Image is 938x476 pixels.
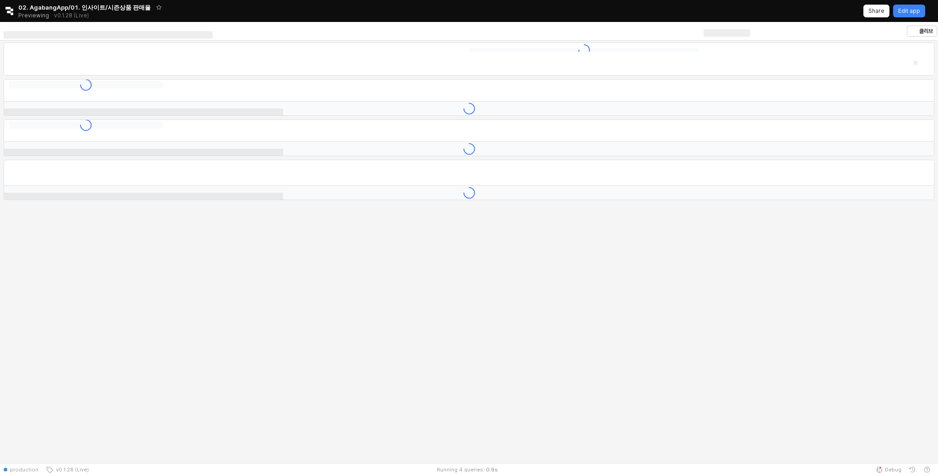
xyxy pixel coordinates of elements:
button: 클리브 [907,26,937,37]
p: 클리브 [919,27,933,35]
button: v0.1.28 (Live) [42,463,93,476]
p: v0.1.28 (Live) [54,12,89,19]
button: Add app to favorites [154,3,164,12]
span: Previewing [18,11,49,20]
span: 0.9 s [486,466,498,473]
span: production [10,466,38,473]
button: Debug [872,463,905,476]
button: History [905,463,920,476]
button: Edit app [893,5,925,17]
span: v0.1.28 (Live) [53,466,89,473]
span: 02. AgabangApp/01. 인사이트/시즌상품 판매율 [18,3,151,12]
div: Previewing v0.1.28 (Live) [18,9,94,22]
span: Debug [885,466,901,473]
button: Help [920,463,934,476]
p: Share [868,7,884,15]
p: Edit app [898,7,920,15]
button: Releases and History [49,9,94,22]
button: Share app [863,5,889,17]
div: Running 4 queries: [437,466,485,473]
